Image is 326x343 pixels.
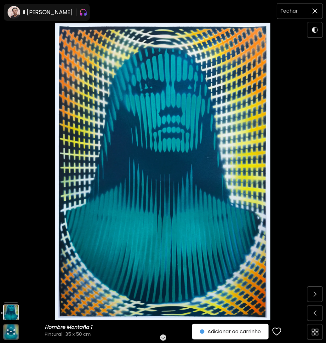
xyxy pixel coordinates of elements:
[272,327,281,336] img: favorites
[79,7,87,17] button: pauseOutline IconGradient Icon
[45,331,217,337] h4: Pintura | 35 x 50 cm
[6,327,16,337] div: animation
[280,7,298,15] h6: Fechar
[23,9,73,16] h6: il [PERSON_NAME]
[269,323,285,340] button: favorites
[45,324,94,330] h6: Hombre Montaña 1
[200,328,261,335] span: Adicionar ao carrinho
[79,7,87,17] img: Gradient Icon
[192,324,269,340] button: Adicionar ao carrinho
